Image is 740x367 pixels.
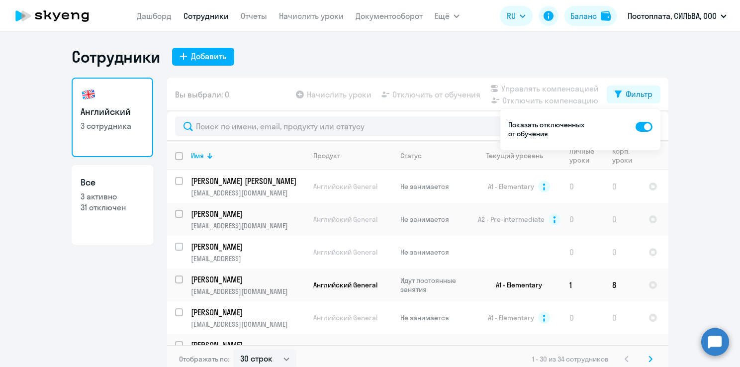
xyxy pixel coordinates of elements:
[612,147,640,165] div: Корп. уроки
[626,88,652,100] div: Фильтр
[607,86,660,103] button: Фильтр
[81,120,144,131] p: 3 сотрудника
[508,120,587,138] p: Показать отключенных от обучения
[313,182,377,191] span: Английский General
[81,202,144,213] p: 31 отключен
[191,254,305,263] p: [EMAIL_ADDRESS]
[400,215,468,224] p: Не занимается
[604,236,641,269] td: 0
[72,165,153,245] a: Все3 активно31 отключен
[561,203,604,236] td: 0
[191,274,303,285] p: [PERSON_NAME]
[477,151,561,160] div: Текущий уровень
[623,4,732,28] button: Постоплата, СИЛЬВА, ООО
[569,147,604,165] div: Личные уроки
[500,6,533,26] button: RU
[561,269,604,301] td: 1
[191,221,305,230] p: [EMAIL_ADDRESS][DOMAIN_NAME]
[191,340,305,351] a: [PERSON_NAME]
[191,176,303,186] p: [PERSON_NAME] [PERSON_NAME]
[435,6,460,26] button: Ещё
[532,355,609,364] span: 1 - 30 из 34 сотрудников
[191,241,303,252] p: [PERSON_NAME]
[400,248,468,257] p: Не занимается
[507,10,516,22] span: RU
[191,208,305,219] a: [PERSON_NAME]
[191,320,305,329] p: [EMAIL_ADDRESS][DOMAIN_NAME]
[81,191,144,202] p: 3 активно
[561,170,604,203] td: 0
[604,334,641,367] td: 0
[400,151,422,160] div: Статус
[564,6,617,26] button: Балансbalance
[81,176,144,189] h3: Все
[191,307,305,318] a: [PERSON_NAME]
[488,313,534,322] span: A1 - Elementary
[604,269,641,301] td: 8
[570,10,597,22] div: Баланс
[175,89,229,100] span: Вы выбрали: 0
[561,334,604,367] td: 0
[313,280,377,289] span: Английский General
[604,203,641,236] td: 0
[72,47,160,67] h1: Сотрудники
[313,248,377,257] span: Английский General
[601,11,611,21] img: balance
[172,48,234,66] button: Добавить
[486,151,543,160] div: Текущий уровень
[313,215,377,224] span: Английский General
[191,151,305,160] div: Имя
[191,50,226,62] div: Добавить
[191,287,305,296] p: [EMAIL_ADDRESS][DOMAIN_NAME]
[313,151,340,160] div: Продукт
[191,188,305,197] p: [EMAIL_ADDRESS][DOMAIN_NAME]
[561,301,604,334] td: 0
[241,11,267,21] a: Отчеты
[435,10,450,22] span: Ещё
[561,236,604,269] td: 0
[184,11,229,21] a: Сотрудники
[191,208,303,219] p: [PERSON_NAME]
[191,151,204,160] div: Имя
[356,11,423,21] a: Документооборот
[72,78,153,157] a: Английский3 сотрудника
[179,355,229,364] span: Отображать по:
[81,105,144,118] h3: Английский
[628,10,717,22] p: Постоплата, СИЛЬВА, ООО
[279,11,344,21] a: Начислить уроки
[175,116,660,136] input: Поиск по имени, email, продукту или статусу
[478,215,545,224] span: A2 - Pre-Intermediate
[191,274,305,285] a: [PERSON_NAME]
[400,276,468,294] p: Идут постоянные занятия
[191,307,303,318] p: [PERSON_NAME]
[604,170,641,203] td: 0
[400,182,468,191] p: Не занимается
[313,313,377,322] span: Английский General
[191,241,305,252] a: [PERSON_NAME]
[81,87,96,102] img: english
[191,340,303,351] p: [PERSON_NAME]
[400,313,468,322] p: Не занимается
[604,301,641,334] td: 0
[469,269,561,301] td: A1 - Elementary
[191,176,305,186] a: [PERSON_NAME] [PERSON_NAME]
[137,11,172,21] a: Дашборд
[488,182,534,191] span: A1 - Elementary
